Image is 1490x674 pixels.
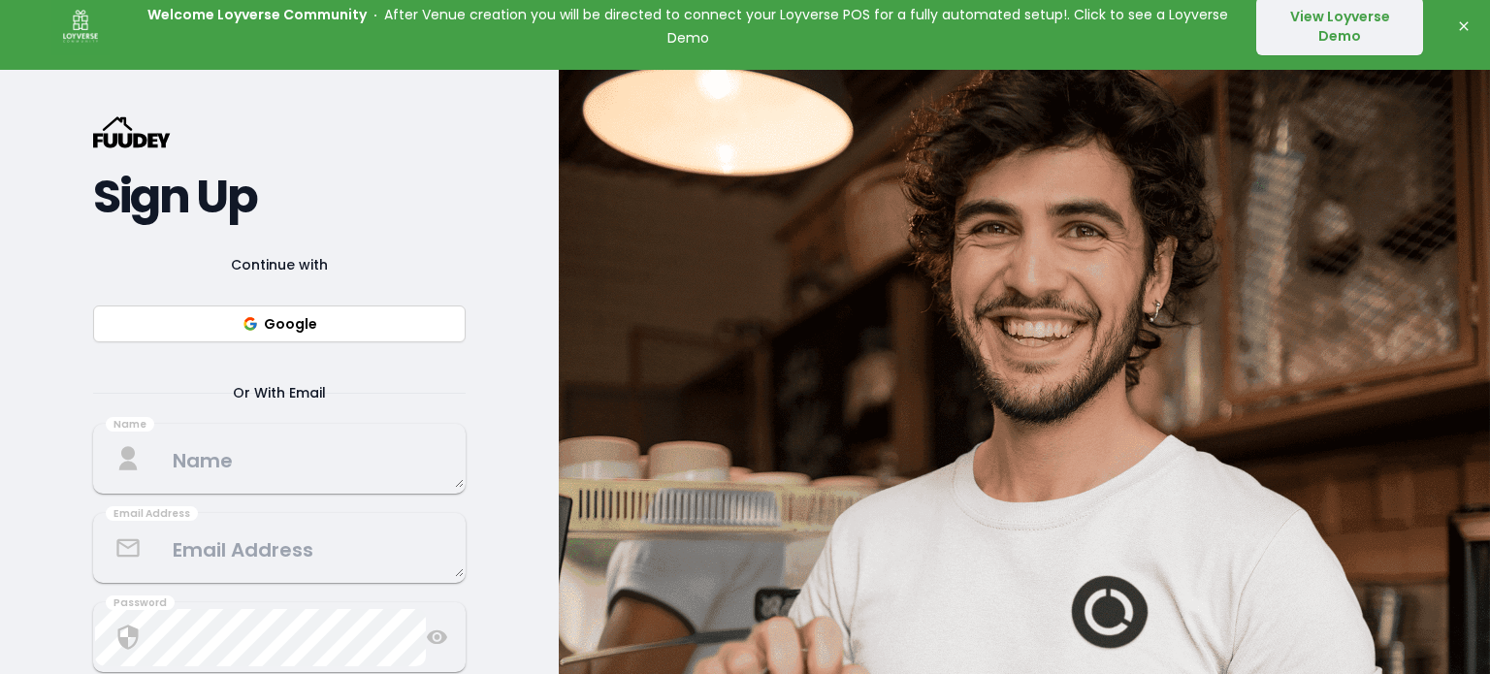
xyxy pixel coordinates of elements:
svg: {/* Added fill="currentColor" here */} {/* This rectangle defines the background. Its explicit fi... [93,116,171,148]
div: Name [106,417,154,433]
span: Or With Email [210,381,349,404]
div: Password [106,595,175,611]
span: Continue with [208,253,351,276]
div: Email Address [106,506,198,522]
button: Google [93,305,466,342]
p: After Venue creation you will be directed to connect your Loyverse POS for a fully automated setu... [147,3,1228,49]
h2: Sign Up [93,179,466,214]
strong: Welcome Loyverse Community [147,5,367,24]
